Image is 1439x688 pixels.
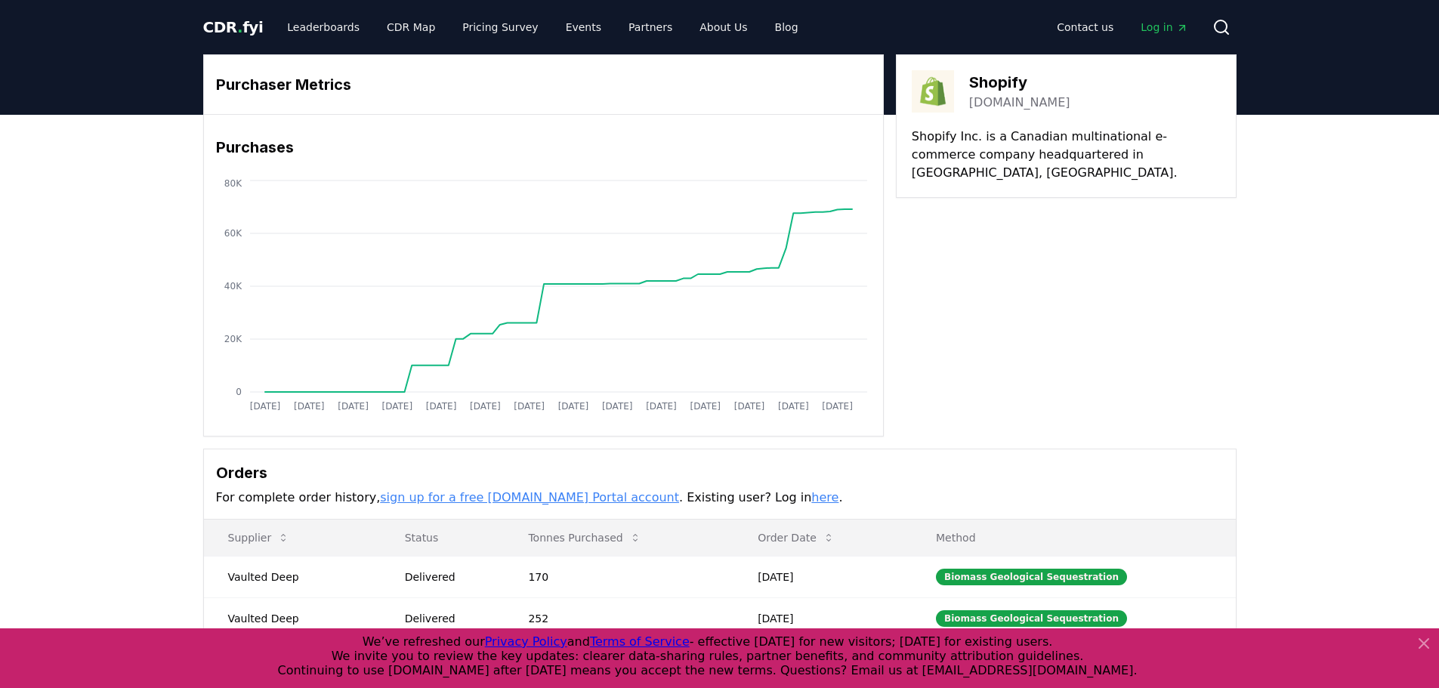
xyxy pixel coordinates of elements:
h3: Orders [216,461,1224,484]
tspan: 60K [224,228,242,239]
button: Order Date [746,523,847,553]
nav: Main [275,14,810,41]
img: Shopify-logo [912,70,954,113]
div: Delivered [405,569,493,585]
tspan: 80K [224,178,242,189]
td: [DATE] [733,597,912,639]
p: For complete order history, . Existing user? Log in . [216,489,1224,507]
tspan: [DATE] [249,401,280,412]
span: . [237,18,242,36]
a: Partners [616,14,684,41]
tspan: [DATE] [514,401,545,412]
tspan: [DATE] [381,401,412,412]
td: Vaulted Deep [204,556,381,597]
p: Shopify Inc. is a Canadian multinational e-commerce company headquartered in [GEOGRAPHIC_DATA], [... [912,128,1221,182]
a: Log in [1129,14,1200,41]
a: Events [554,14,613,41]
a: sign up for a free [DOMAIN_NAME] Portal account [380,490,679,504]
td: 252 [504,597,733,639]
button: Supplier [216,523,302,553]
tspan: [DATE] [470,401,501,412]
a: Contact us [1045,14,1126,41]
span: CDR fyi [203,18,264,36]
a: CDR.fyi [203,17,264,38]
td: Vaulted Deep [204,597,381,639]
a: Leaderboards [275,14,372,41]
td: [DATE] [733,556,912,597]
tspan: [DATE] [646,401,677,412]
tspan: 20K [224,334,242,344]
tspan: [DATE] [690,401,721,412]
span: Log in [1141,20,1187,35]
div: Biomass Geological Sequestration [936,610,1127,627]
tspan: [DATE] [822,401,853,412]
p: Status [393,530,493,545]
tspan: [DATE] [733,401,764,412]
tspan: 0 [236,387,242,397]
button: Tonnes Purchased [516,523,653,553]
tspan: [DATE] [778,401,809,412]
a: here [811,490,838,504]
h3: Shopify [969,71,1070,94]
a: Pricing Survey [450,14,550,41]
div: Delivered [405,611,493,626]
tspan: [DATE] [425,401,456,412]
a: [DOMAIN_NAME] [969,94,1070,112]
h3: Purchaser Metrics [216,73,871,96]
tspan: [DATE] [338,401,369,412]
a: CDR Map [375,14,447,41]
nav: Main [1045,14,1200,41]
h3: Purchases [216,136,871,159]
a: Blog [763,14,811,41]
td: 170 [504,556,733,597]
p: Method [924,530,1223,545]
div: Biomass Geological Sequestration [936,569,1127,585]
tspan: [DATE] [601,401,632,412]
tspan: [DATE] [557,401,588,412]
tspan: [DATE] [293,401,324,412]
a: About Us [687,14,759,41]
tspan: 40K [224,281,242,292]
